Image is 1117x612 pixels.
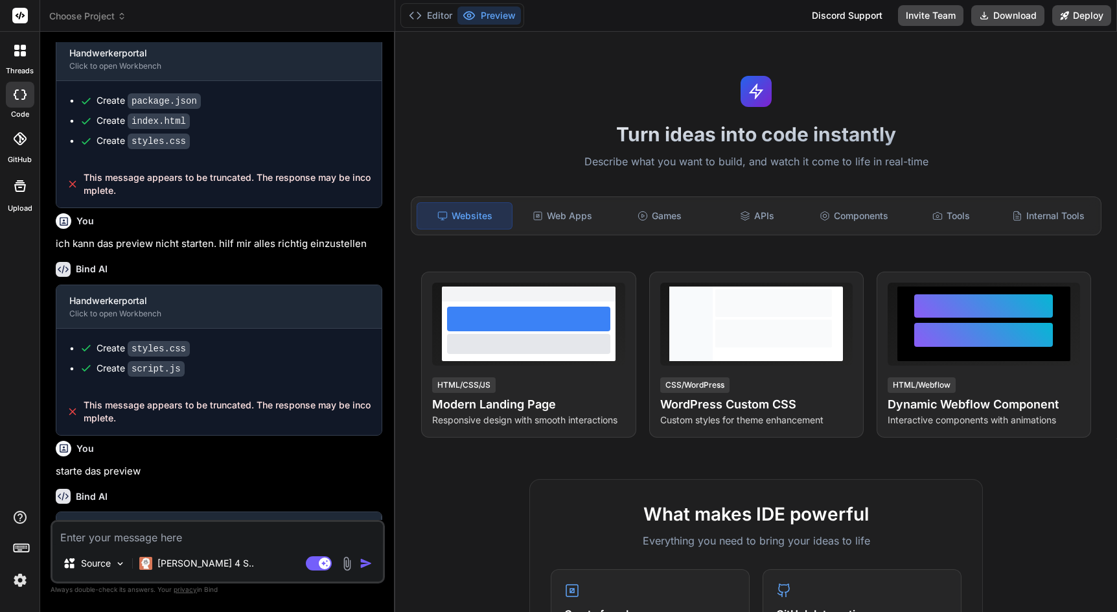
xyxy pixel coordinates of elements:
div: CSS/WordPress [660,377,730,393]
span: Choose Project [49,10,126,23]
div: Tools [904,202,998,230]
div: HTML/CSS/JS [432,377,496,393]
div: Handwerkerportal [69,47,348,60]
div: HTML/Webflow [888,377,956,393]
label: GitHub [8,154,32,165]
h6: You [76,215,94,228]
code: package.json [128,93,201,109]
button: Download [971,5,1044,26]
p: Interactive components with animations [888,414,1080,427]
p: ich kann das preview nicht starten. hilf mir alles richtig einzustellen [56,237,382,252]
p: Always double-check its answers. Your in Bind [51,583,385,596]
span: This message appears to be truncated. The response may be incomplete. [84,399,371,425]
p: Custom styles for theme enhancement [660,414,853,427]
span: privacy [174,585,197,593]
code: index.html [128,113,190,129]
p: Everything you need to bring your ideas to life [551,533,962,548]
h6: Bind AI [76,490,108,503]
label: code [11,109,29,120]
div: Create [97,134,190,148]
button: HandwerkerportalClick to open Workbench [56,38,361,80]
img: Claude 4 Sonnet [139,557,152,570]
h4: Dynamic Webflow Component [888,395,1080,414]
div: Click to open Workbench [69,309,348,319]
div: Internal Tools [1001,202,1096,230]
div: Create [97,94,201,108]
h6: Bind AI [76,263,108,276]
div: Click to open Workbench [69,61,348,71]
code: styles.css [128,134,190,149]
button: Invite Team [898,5,963,26]
div: Components [807,202,901,230]
img: icon [360,557,373,570]
h1: Turn ideas into code instantly [403,123,1109,146]
div: APIs [709,202,804,230]
label: Upload [8,203,32,214]
label: threads [6,65,34,76]
code: styles.css [128,341,190,357]
img: attachment [340,556,354,571]
button: HandwerkerportalClick to open Workbench [56,285,361,328]
span: This message appears to be truncated. The response may be incomplete. [84,171,371,197]
button: Deploy [1052,5,1111,26]
div: Create [97,114,190,128]
div: Games [612,202,707,230]
button: Editor [404,6,457,25]
div: Create [97,362,185,375]
div: Websites [417,202,512,230]
p: [PERSON_NAME] 4 S.. [157,557,254,570]
code: script.js [128,361,185,377]
div: Handwerkerportal [69,294,348,307]
p: starte das preview [56,464,382,479]
div: Discord Support [804,5,890,26]
h2: What makes IDE powerful [551,500,962,528]
div: Create [97,342,190,355]
button: Preview [457,6,521,25]
h6: You [76,442,94,455]
p: Responsive design with smooth interactions [432,414,625,427]
div: Web Apps [515,202,610,230]
img: settings [9,569,31,591]
img: Pick Models [115,558,126,569]
button: HandwerkerportalClick to open Workbench [56,512,381,555]
p: Source [81,557,111,570]
h4: WordPress Custom CSS [660,395,853,414]
p: Describe what you want to build, and watch it come to life in real-time [403,154,1109,171]
h4: Modern Landing Page [432,395,625,414]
